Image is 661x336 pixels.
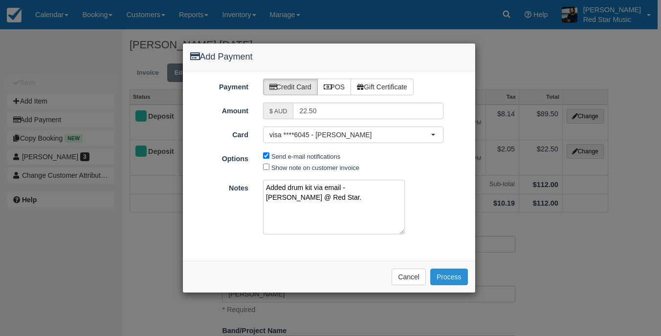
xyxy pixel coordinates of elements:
label: Gift Certificate [351,79,414,95]
button: visa ****6045 - [PERSON_NAME] [263,126,443,143]
label: Credit Card [263,79,318,95]
label: Amount [183,103,256,116]
label: Options [183,150,256,164]
h4: Add Payment [190,51,468,63]
button: Process [430,269,468,285]
label: Send e-mail notifications [271,153,340,160]
label: POS [317,79,352,95]
label: Show note on customer invoice [271,164,359,171]
input: Valid amount required. [293,103,443,119]
label: Payment [183,79,256,92]
small: $ AUD [269,108,287,115]
button: Cancel [392,269,426,285]
label: Card [183,126,256,140]
span: visa ****6045 - [PERSON_NAME] [269,130,431,140]
label: Notes [183,180,256,193]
